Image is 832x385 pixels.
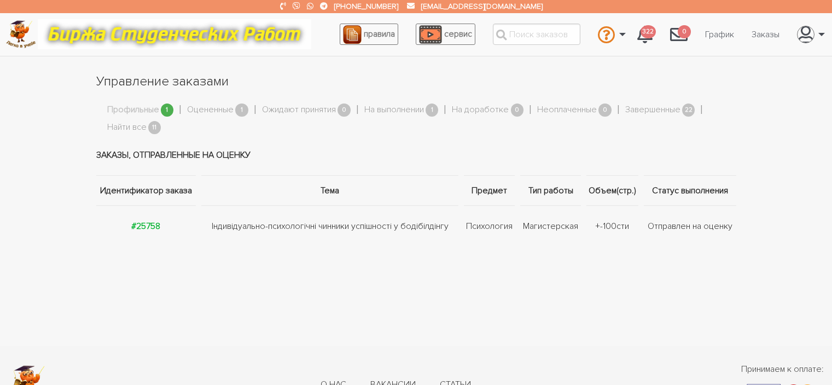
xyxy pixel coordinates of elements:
span: 1 [235,104,248,117]
a: График [696,24,743,45]
td: Отправлен на оценку [641,205,736,246]
span: правила [364,28,395,39]
th: Тип работы [517,175,583,205]
td: Психология [461,205,517,246]
a: Неоплаченные [537,103,597,117]
a: На выполнении [364,103,424,117]
a: 322 [629,20,661,49]
a: 0 [661,20,696,49]
a: Оцененные [187,103,234,117]
span: 1 [161,104,174,117]
img: play_icon-49f7f135c9dc9a03216cfdbccbe1e3994649169d890fb554cedf0eac35a01ba8.png [419,25,442,44]
span: 0 [338,104,351,117]
a: Завершенные [625,103,680,117]
th: Статус выполнения [641,175,736,205]
td: Індивідуально-психологічні чинники успішності у бодібілдінгу [199,205,461,246]
img: logo-c4363faeb99b52c628a42810ed6dfb4293a56d4e4775eb116515dfe7f33672af.png [6,20,36,48]
span: 11 [148,121,161,135]
span: 0 [678,25,691,39]
th: Тема [199,175,461,205]
a: Ожидают принятия [262,103,336,117]
span: 0 [511,104,524,117]
th: Идентификатор заказа [96,175,199,205]
input: Поиск заказов [493,24,580,45]
a: Найти все [107,120,147,135]
span: 1 [426,104,439,117]
span: 22 [682,104,695,117]
a: Заказы [743,24,788,45]
span: сервис [444,28,472,39]
td: +-100сти [584,205,641,246]
a: #25758 [131,221,160,232]
a: сервис [416,24,475,45]
span: 0 [598,104,612,117]
a: [EMAIL_ADDRESS][DOMAIN_NAME] [421,2,543,11]
img: motto-12e01f5a76059d5f6a28199ef077b1f78e012cfde436ab5cf1d4517935686d32.gif [38,19,311,49]
th: Объем(стр.) [584,175,641,205]
a: Профильные [107,103,159,117]
span: Принимаем к оплате: [741,363,824,376]
a: правила [340,24,398,45]
a: [PHONE_NUMBER] [334,2,398,11]
span: 322 [641,25,656,39]
img: agreement_icon-feca34a61ba7f3d1581b08bc946b2ec1ccb426f67415f344566775c155b7f62c.png [343,25,362,44]
td: Заказы, отправленные на оценку [96,135,736,176]
a: На доработке [452,103,509,117]
th: Предмет [461,175,517,205]
td: Магистерская [517,205,583,246]
h1: Управление заказами [96,72,736,91]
